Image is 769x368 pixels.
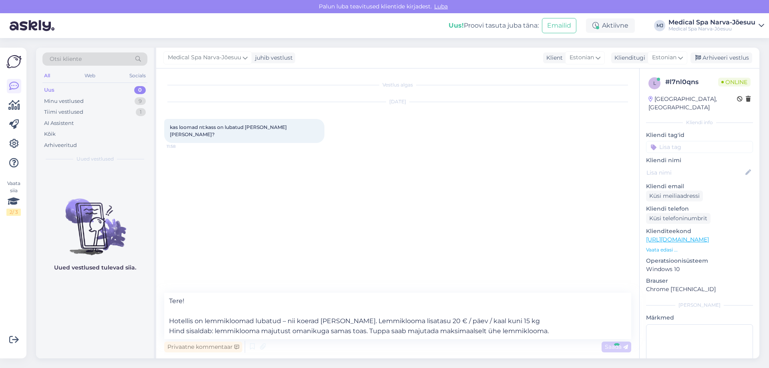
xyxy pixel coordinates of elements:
div: juhib vestlust [252,54,293,62]
div: 2 / 3 [6,209,21,216]
div: MJ [654,20,665,31]
div: Medical Spa Narva-Jõesuu [668,19,755,26]
span: Online [718,78,751,86]
span: Uued vestlused [76,155,114,163]
div: Küsi telefoninumbrit [646,213,711,224]
p: Klienditeekond [646,227,753,235]
button: Emailid [542,18,576,33]
span: 11:58 [167,143,197,149]
div: Klient [543,54,563,62]
input: Lisa tag [646,141,753,153]
span: Otsi kliente [50,55,82,63]
div: # l7nl0qns [665,77,718,87]
div: Proovi tasuta juba täna: [449,21,539,30]
div: Klienditugi [611,54,645,62]
div: Aktiivne [586,18,635,33]
img: Askly Logo [6,54,22,69]
div: 9 [135,97,146,105]
p: Kliendi tag'id [646,131,753,139]
div: Vaata siia [6,180,21,216]
p: Kliendi nimi [646,156,753,165]
span: kas loomad nt:kass on lubatud [PERSON_NAME] [PERSON_NAME]? [170,124,288,137]
div: Uus [44,86,54,94]
p: Operatsioonisüsteem [646,257,753,265]
p: Chrome [TECHNICAL_ID] [646,285,753,294]
div: [DATE] [164,98,631,105]
div: 1 [136,108,146,116]
div: Socials [128,70,147,81]
div: Küsi meiliaadressi [646,191,703,201]
div: Kõik [44,130,56,138]
a: Medical Spa Narva-JõesuuMedical Spa Narva-Jõesuu [668,19,764,32]
input: Lisa nimi [646,168,744,177]
div: Arhiveeritud [44,141,77,149]
div: Kliendi info [646,119,753,126]
p: Uued vestlused tulevad siia. [54,263,136,272]
div: AI Assistent [44,119,74,127]
span: Estonian [570,53,594,62]
b: Uus! [449,22,464,29]
div: Vestlus algas [164,81,631,88]
span: Medical Spa Narva-Jõesuu [168,53,241,62]
div: 0 [134,86,146,94]
p: Brauser [646,277,753,285]
div: Web [83,70,97,81]
div: All [42,70,52,81]
div: [PERSON_NAME] [646,302,753,309]
p: Vaata edasi ... [646,246,753,253]
span: Luba [432,3,450,10]
div: Arhiveeri vestlus [690,52,752,63]
span: Estonian [652,53,676,62]
p: Kliendi email [646,182,753,191]
p: Kliendi telefon [646,205,753,213]
a: [URL][DOMAIN_NAME] [646,236,709,243]
span: l [653,80,656,86]
p: Märkmed [646,314,753,322]
p: Windows 10 [646,265,753,273]
div: Minu vestlused [44,97,84,105]
img: No chats [36,184,154,256]
div: Tiimi vestlused [44,108,83,116]
div: [GEOGRAPHIC_DATA], [GEOGRAPHIC_DATA] [648,95,737,112]
div: Medical Spa Narva-Jõesuu [668,26,755,32]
